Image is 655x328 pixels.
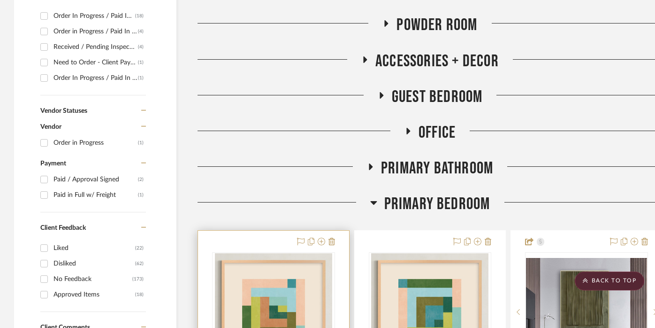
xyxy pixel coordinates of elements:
div: (62) [135,256,144,271]
span: Powder Room [396,15,477,35]
span: Office [419,123,456,143]
div: (4) [138,24,144,39]
div: Order in Progress [53,135,138,150]
div: Liked [53,241,135,256]
div: Paid in Full w/ Freight [53,187,138,203]
div: Disliked [53,256,135,271]
span: Guest Bedroom [392,87,483,107]
div: Order In Progress / Paid In Full w/ Freight, No Balance due [53,8,135,23]
div: (4) [138,39,144,55]
scroll-to-top-button: BACK TO TOP [575,272,644,290]
div: (1) [138,187,144,203]
span: Client Feedback [40,225,86,231]
div: Need to Order - Client Payment Received [53,55,138,70]
div: (22) [135,241,144,256]
div: Order In Progress / Paid In Full / Freight Quote Req'd [53,70,138,86]
span: Payment [40,160,66,167]
div: Received / Pending Inspection [53,39,138,55]
span: Primary Bedroom [384,194,490,214]
div: (173) [132,272,144,287]
div: (2) [138,172,144,187]
span: Primary Bathroom [381,158,493,179]
div: Approved Items [53,287,135,302]
div: No Feedback [53,272,132,287]
div: (1) [138,55,144,70]
div: (1) [138,70,144,86]
span: Accessories + Decor [375,51,499,71]
div: (18) [135,287,144,302]
div: Order in Progress / Paid In Full / Freight Due to Ship [53,24,138,39]
div: (18) [135,8,144,23]
span: Vendor Statuses [40,108,87,114]
div: Paid / Approval Signed [53,172,138,187]
div: (1) [138,135,144,150]
span: Vendor [40,124,61,130]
